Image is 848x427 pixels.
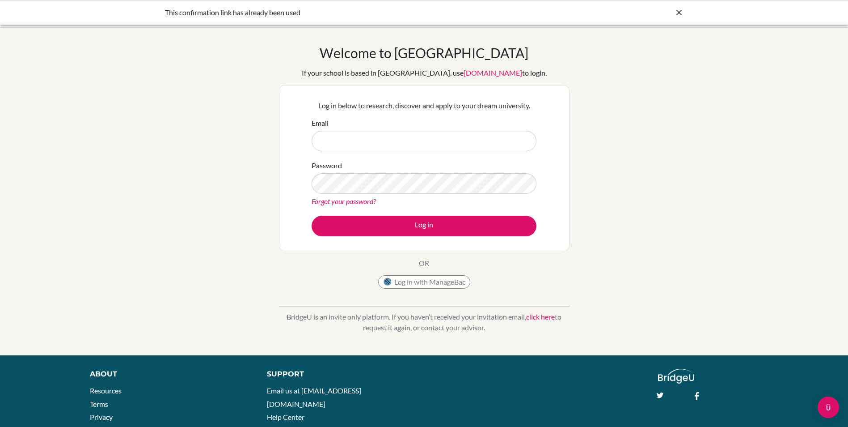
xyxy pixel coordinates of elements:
p: BridgeU is an invite only platform. If you haven’t received your invitation email, to request it ... [279,312,570,333]
label: Email [312,118,329,128]
a: Forgot your password? [312,197,376,205]
div: If your school is based in [GEOGRAPHIC_DATA], use to login. [302,68,547,78]
a: Help Center [267,413,304,421]
a: Email us at [EMAIL_ADDRESS][DOMAIN_NAME] [267,386,361,408]
a: Terms [90,400,108,408]
div: Support [267,369,413,380]
p: Log in below to research, discover and apply to your dream university. [312,100,536,111]
img: logo_white@2x-f4f0deed5e89b7ecb1c2cc34c3e3d731f90f0f143d5ea2071677605dd97b5244.png [658,369,694,384]
a: click here [526,312,555,321]
h1: Welcome to [GEOGRAPHIC_DATA] [320,45,528,61]
a: Resources [90,386,122,395]
p: OR [419,258,429,269]
div: This confirmation link has already been used [165,7,549,18]
a: [DOMAIN_NAME] [464,68,522,77]
div: About [90,369,247,380]
div: Open Intercom Messenger [818,397,839,418]
label: Password [312,160,342,171]
button: Log in [312,216,536,236]
button: Log in with ManageBac [378,275,470,289]
a: Privacy [90,413,113,421]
